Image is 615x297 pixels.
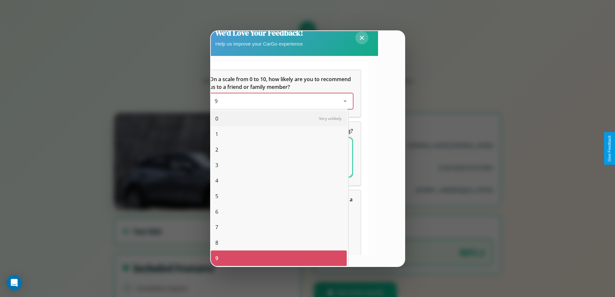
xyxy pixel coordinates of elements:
[211,111,347,126] div: 0
[210,127,353,134] span: What can we do to make your experience more satisfying?
[215,161,218,169] span: 3
[215,177,218,185] span: 4
[202,70,361,117] div: On a scale from 0 to 10, how likely are you to recommend us to a friend or family member?
[211,142,347,157] div: 2
[210,75,353,91] h5: On a scale from 0 to 10, how likely are you to recommend us to a friend or family member?
[215,146,218,154] span: 2
[215,208,218,216] span: 6
[607,135,612,162] div: Give Feedback
[211,204,347,219] div: 6
[215,239,218,247] span: 8
[211,173,347,188] div: 4
[215,98,218,105] span: 9
[215,130,218,138] span: 1
[6,275,22,291] div: Open Intercom Messenger
[210,76,352,90] span: On a scale from 0 to 10, how likely are you to recommend us to a friend or family member?
[211,126,347,142] div: 1
[215,223,218,231] span: 7
[215,192,218,200] span: 5
[215,27,303,38] h2: We'd Love Your Feedback!
[211,219,347,235] div: 7
[215,254,218,262] span: 9
[215,115,218,122] span: 0
[319,116,342,121] span: Very unlikely
[210,93,353,109] div: On a scale from 0 to 10, how likely are you to recommend us to a friend or family member?
[210,196,354,211] span: Which of the following features do you value the most in a vehicle?
[211,157,347,173] div: 3
[211,235,347,250] div: 8
[215,39,303,48] p: Help us improve your CarGo experience
[211,266,347,281] div: 10
[211,188,347,204] div: 5
[211,250,347,266] div: 9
